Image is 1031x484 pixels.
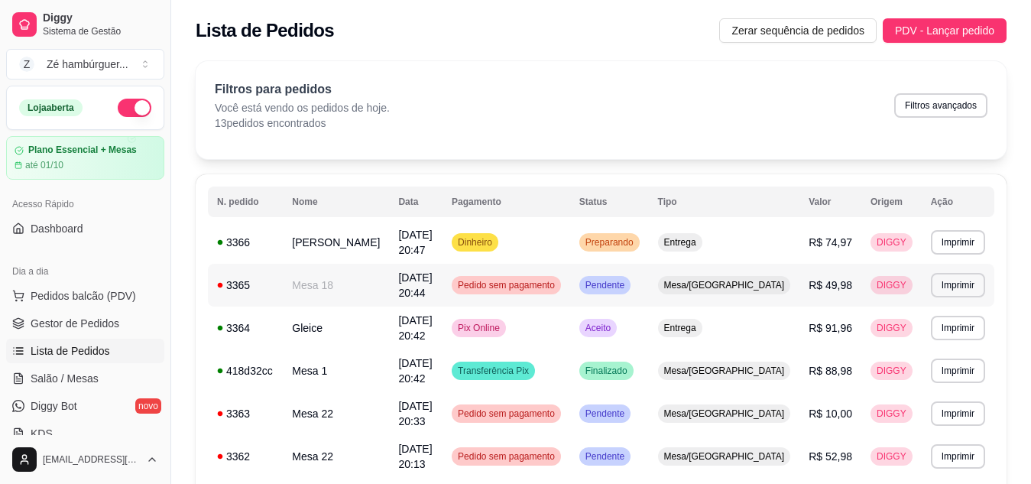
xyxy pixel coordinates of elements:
span: Zerar sequência de pedidos [731,22,864,39]
button: Select a team [6,49,164,80]
span: Entrega [661,322,699,334]
span: Gestor de Pedidos [31,316,119,331]
span: DIGGY [874,322,909,334]
th: N. pedido [208,187,283,217]
p: Filtros para pedidos [215,80,390,99]
th: Valor [799,187,861,217]
span: [DATE] 20:42 [398,314,432,342]
div: 3366 [217,235,274,250]
button: PDV - Lançar pedido [883,18,1007,43]
th: Origem [861,187,922,217]
div: Acesso Rápido [6,192,164,216]
span: Transferência Pix [455,365,532,377]
div: Zé hambúrguer ... [47,57,128,72]
button: Zerar sequência de pedidos [719,18,877,43]
span: DIGGY [874,236,909,248]
button: Pedidos balcão (PDV) [6,284,164,308]
p: Você está vendo os pedidos de hoje. [215,100,390,115]
span: [EMAIL_ADDRESS][DOMAIN_NAME] [43,453,140,466]
span: Mesa/[GEOGRAPHIC_DATA] [661,450,788,463]
a: Diggy Botnovo [6,394,164,418]
th: Status [570,187,649,217]
div: 3363 [217,406,274,421]
span: Pedidos balcão (PDV) [31,288,136,304]
span: Aceito [582,322,614,334]
button: Imprimir [931,230,985,255]
span: Diggy [43,11,158,25]
span: R$ 91,96 [809,322,852,334]
span: Pendente [582,450,627,463]
span: [DATE] 20:47 [398,229,432,256]
td: Gleice [283,307,389,349]
span: DIGGY [874,408,909,420]
th: Ação [922,187,994,217]
span: Z [19,57,34,72]
span: [DATE] 20:42 [398,357,432,385]
span: Dashboard [31,221,83,236]
span: DIGGY [874,365,909,377]
article: até 01/10 [25,159,63,171]
p: 13 pedidos encontrados [215,115,390,131]
span: R$ 52,98 [809,450,852,463]
button: Imprimir [931,359,985,383]
span: Lista de Pedidos [31,343,110,359]
span: Pedido sem pagamento [455,279,558,291]
button: Imprimir [931,444,985,469]
article: Plano Essencial + Mesas [28,145,137,156]
span: Pedido sem pagamento [455,408,558,420]
div: Loja aberta [19,99,83,116]
span: DIGGY [874,450,909,463]
span: Salão / Mesas [31,371,99,386]
span: R$ 10,00 [809,408,852,420]
span: [DATE] 20:13 [398,443,432,470]
span: Diggy Bot [31,398,77,414]
div: Dia a dia [6,259,164,284]
span: KDS [31,426,53,441]
span: PDV - Lançar pedido [895,22,994,39]
button: Filtros avançados [894,93,987,118]
a: KDS [6,421,164,446]
a: Lista de Pedidos [6,339,164,363]
button: Imprimir [931,316,985,340]
span: Pedido sem pagamento [455,450,558,463]
span: [DATE] 20:44 [398,271,432,299]
span: [DATE] 20:33 [398,400,432,427]
span: Finalizado [582,365,631,377]
th: Nome [283,187,389,217]
td: [PERSON_NAME] [283,221,389,264]
h2: Lista de Pedidos [196,18,334,43]
span: Mesa/[GEOGRAPHIC_DATA] [661,365,788,377]
a: DiggySistema de Gestão [6,6,164,43]
div: 3364 [217,320,274,336]
span: Mesa/[GEOGRAPHIC_DATA] [661,408,788,420]
div: 418d32cc [217,363,274,378]
span: DIGGY [874,279,909,291]
td: Mesa 1 [283,349,389,392]
td: Mesa 22 [283,435,389,478]
span: R$ 74,97 [809,236,852,248]
span: Pendente [582,408,627,420]
span: Preparando [582,236,637,248]
button: [EMAIL_ADDRESS][DOMAIN_NAME] [6,441,164,478]
td: Mesa 18 [283,264,389,307]
button: Imprimir [931,273,985,297]
span: Dinheiro [455,236,495,248]
div: 3362 [217,449,274,464]
td: Mesa 22 [283,392,389,435]
span: Entrega [661,236,699,248]
span: Mesa/[GEOGRAPHIC_DATA] [661,279,788,291]
span: Pendente [582,279,627,291]
div: 3365 [217,278,274,293]
th: Tipo [649,187,800,217]
a: Dashboard [6,216,164,241]
th: Data [389,187,443,217]
span: R$ 49,98 [809,279,852,291]
button: Alterar Status [118,99,151,117]
button: Imprimir [931,401,985,426]
th: Pagamento [443,187,570,217]
a: Salão / Mesas [6,366,164,391]
span: R$ 88,98 [809,365,852,377]
span: Sistema de Gestão [43,25,158,37]
span: Pix Online [455,322,503,334]
a: Plano Essencial + Mesasaté 01/10 [6,136,164,180]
